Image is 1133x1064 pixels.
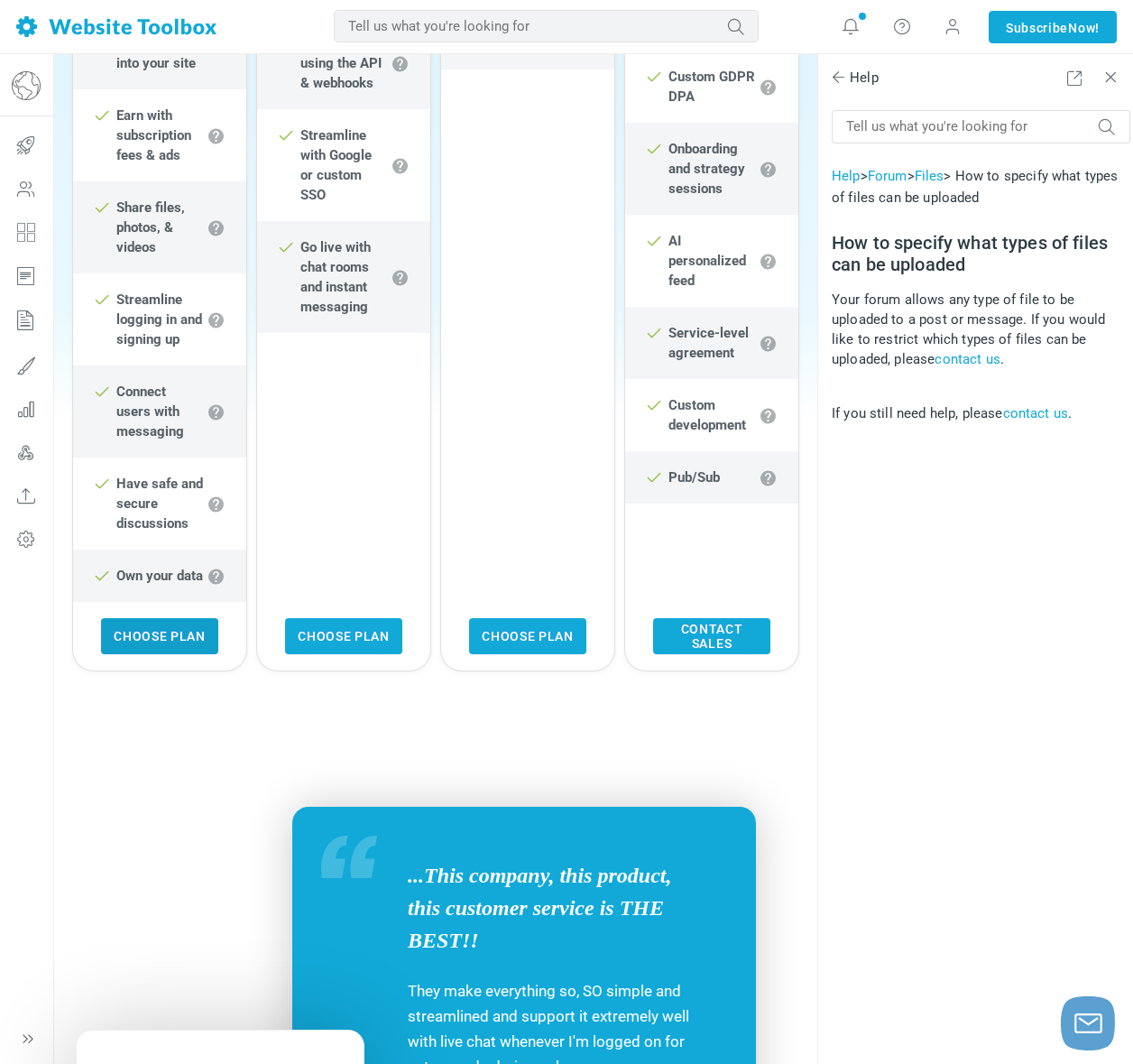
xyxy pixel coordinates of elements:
[935,351,1000,367] a: contact us
[469,618,586,654] a: Choose Plan
[116,568,203,584] strong: Own your data
[300,35,382,91] strong: Integrate using the API & webhooks
[829,68,847,86] span: Back
[408,859,704,957] span: ...This company, this product, this customer service is THE BEST!!
[334,10,759,42] input: Tell us what you're looking for
[832,168,1118,206] span: > > > How to specify what types of files can be uploaded
[832,68,879,88] span: Help
[116,199,185,255] strong: Share files, photos, & videos
[989,11,1117,43] a: SubscribeNow!
[832,168,861,184] a: Help
[12,71,41,100] img: globe-icon.png
[832,110,1130,143] input: Tell us what you're looking for
[832,384,1130,423] p: If you still need help, please .
[915,168,944,184] a: Files
[1003,405,1069,421] a: contact us
[668,69,755,105] strong: Custom GDPR DPA
[116,476,203,532] strong: Have safe and secure discussions
[832,290,1130,369] p: Your forum allows any type of file to be uploaded to a post or message. If you would like to rest...
[1068,18,1100,38] span: Now!
[868,168,907,184] a: Forum
[116,107,191,163] strong: Earn with subscription fees & ads
[832,232,1130,275] h2: How to specify what types of files can be uploaded
[300,239,371,315] strong: Go live with chat rooms and instant messaging
[101,618,218,654] a: Choose Plan
[668,233,746,289] strong: AI personalized feed
[285,618,402,654] a: Choose Plan
[116,384,184,439] strong: Connect users with messaging
[668,325,749,361] strong: Service-level agreement
[116,291,202,347] strong: Streamline logging in and signing up
[668,397,746,433] strong: Custom development
[1061,996,1115,1050] button: Launch chat
[668,469,720,486] strong: Pub/Sub
[668,141,745,197] strong: Onboarding and strategy sessions
[300,127,372,203] strong: Streamline with Google or custom SSO
[653,618,770,654] a: Contact sales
